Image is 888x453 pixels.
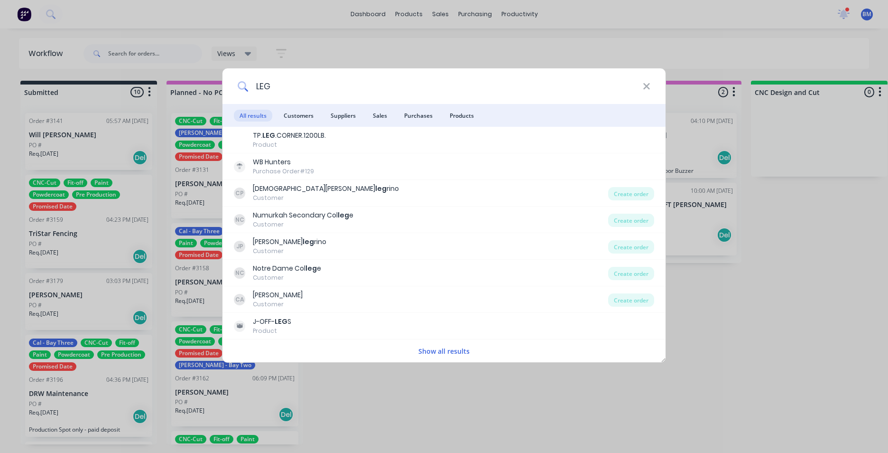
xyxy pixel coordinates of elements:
[253,274,321,282] div: Customer
[608,187,654,200] div: Create order
[375,184,387,193] b: leg
[601,160,654,172] div: Billed
[275,317,287,326] b: LEG
[305,264,317,273] b: leg
[253,317,291,327] div: J-OFF- S
[253,194,399,202] div: Customer
[253,184,399,194] div: [DEMOGRAPHIC_DATA][PERSON_NAME] rino
[253,141,326,149] div: Product
[253,300,303,309] div: Customer
[253,327,291,335] div: Product
[253,210,353,220] div: Numurkah Secondary Col e
[234,214,245,226] div: NC
[248,68,643,104] input: Start typing a customer or supplier name to create a new order...
[253,220,353,229] div: Customer
[303,237,314,246] b: leg
[234,188,245,199] div: CP
[608,267,654,280] div: Create order
[253,247,326,255] div: Customer
[416,346,472,357] button: Show all results
[398,110,438,122] span: Purchases
[325,110,361,122] span: Suppliers
[262,131,275,140] b: LEG
[234,294,245,305] div: CA
[608,214,654,227] div: Create order
[253,237,326,247] div: [PERSON_NAME] rino
[367,110,393,122] span: Sales
[608,293,654,307] div: Create order
[278,110,319,122] span: Customers
[608,240,654,254] div: Create order
[253,157,314,167] div: WB Hunters
[234,267,245,279] div: NC
[253,290,303,300] div: [PERSON_NAME]
[253,131,326,141] div: TP. .CORNER.1200LB.
[253,264,321,274] div: Notre Dame Col e
[338,210,349,220] b: leg
[234,241,245,252] div: JP
[253,167,314,176] div: Purchase Order #129
[444,110,480,122] span: Products
[234,110,272,122] span: All results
